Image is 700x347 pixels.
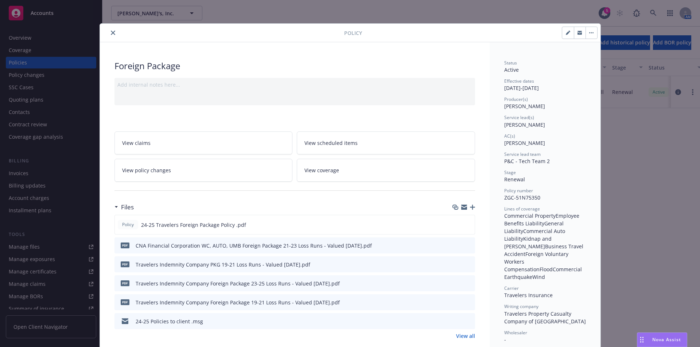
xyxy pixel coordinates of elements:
[504,206,540,212] span: Lines of coverage
[136,242,372,249] div: CNA Financial Corporation WC, AUTO, UMB Foreign Package 21-23 Loss Runs - Valued [DATE].pdf
[652,336,681,343] span: Nova Assist
[540,266,553,273] span: Flood
[504,103,545,110] span: [PERSON_NAME]
[136,261,310,268] div: Travelers Indemnity Company PKG 19-21 Loss Runs - Valued [DATE].pdf
[121,242,129,248] span: pdf
[504,96,528,102] span: Producer(s)
[504,243,585,257] span: Business Travel Accident
[456,332,475,340] a: View all
[504,292,553,299] span: Travelers Insurance
[504,158,550,165] span: P&C - Tech Team 2
[304,166,339,174] span: View coverage
[504,121,545,128] span: [PERSON_NAME]
[504,78,586,92] div: [DATE] - [DATE]
[121,221,135,228] span: Policy
[504,212,581,227] span: Employee Benefits Liability
[121,202,134,212] h3: Files
[504,194,540,201] span: ZGC-51N75350
[136,318,203,325] div: 24-25 Policies to client .msg
[114,60,475,72] div: Foreign Package
[504,78,534,84] span: Effective dates
[122,139,151,147] span: View claims
[466,261,472,268] button: preview file
[121,261,129,267] span: pdf
[504,251,570,273] span: Foreign Voluntary Workers Compensation
[136,280,340,287] div: Travelers Indemnity Company Foreign Package 23-25 Loss Runs - Valued [DATE].pdf
[504,303,538,309] span: Writing company
[504,212,556,219] span: Commercial Property
[297,159,475,182] a: View coverage
[454,299,460,306] button: download file
[466,242,472,249] button: preview file
[122,166,171,174] span: View policy changes
[504,176,525,183] span: Renewal
[504,336,506,343] span: -
[504,310,586,325] span: Travelers Property Casualty Company of [GEOGRAPHIC_DATA]
[637,333,646,347] div: Drag to move
[454,318,460,325] button: download file
[504,188,533,194] span: Policy number
[504,151,541,157] span: Service lead team
[121,299,129,305] span: pdf
[466,318,472,325] button: preview file
[504,60,517,66] span: Status
[297,131,475,154] a: View scheduled items
[504,169,516,176] span: Stage
[465,221,472,229] button: preview file
[344,29,362,37] span: Policy
[532,273,545,280] span: Wind
[454,280,460,287] button: download file
[454,242,460,249] button: download file
[117,81,472,88] div: Add internal notes here...
[504,266,583,280] span: Commercial Earthquake
[454,261,460,268] button: download file
[136,299,340,306] div: Travelers Indemnity Company Foreign Package 19-21 Loss Runs - Valued [DATE].pdf
[454,221,459,229] button: download file
[504,220,565,234] span: General Liability
[121,280,129,286] span: pdf
[504,133,515,139] span: AC(s)
[466,280,472,287] button: preview file
[466,299,472,306] button: preview file
[504,66,519,73] span: Active
[504,139,545,146] span: [PERSON_NAME]
[504,330,527,336] span: Wholesaler
[504,285,519,291] span: Carrier
[141,221,246,229] span: 24-25 Travelers Foreign Package Policy .pdf
[114,202,134,212] div: Files
[109,28,117,37] button: close
[114,131,293,154] a: View claims
[504,228,567,242] span: Commercial Auto Liability
[504,114,534,121] span: Service lead(s)
[637,332,687,347] button: Nova Assist
[504,235,553,250] span: Kidnap and [PERSON_NAME]
[114,159,293,182] a: View policy changes
[304,139,358,147] span: View scheduled items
